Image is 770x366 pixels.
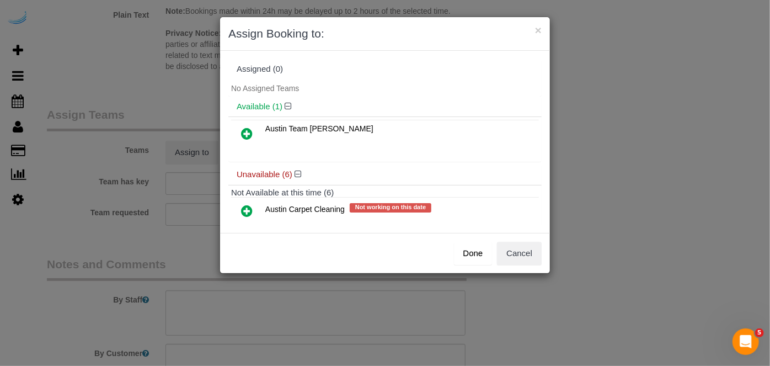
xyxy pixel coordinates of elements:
[231,188,539,198] h4: Not Available at this time (6)
[350,203,431,212] span: Not working on this date
[265,124,373,133] span: Austin Team [PERSON_NAME]
[454,242,493,265] button: Done
[237,102,533,112] h4: Available (1)
[228,25,542,42] h3: Assign Booking to:
[237,170,533,179] h4: Unavailable (6)
[755,328,764,337] span: 5
[265,205,345,214] span: Austin Carpet Cleaning
[231,84,299,93] span: No Assigned Teams
[497,242,542,265] button: Cancel
[237,65,533,74] div: Assigned (0)
[732,328,759,355] iframe: Intercom live chat
[535,24,542,36] button: ×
